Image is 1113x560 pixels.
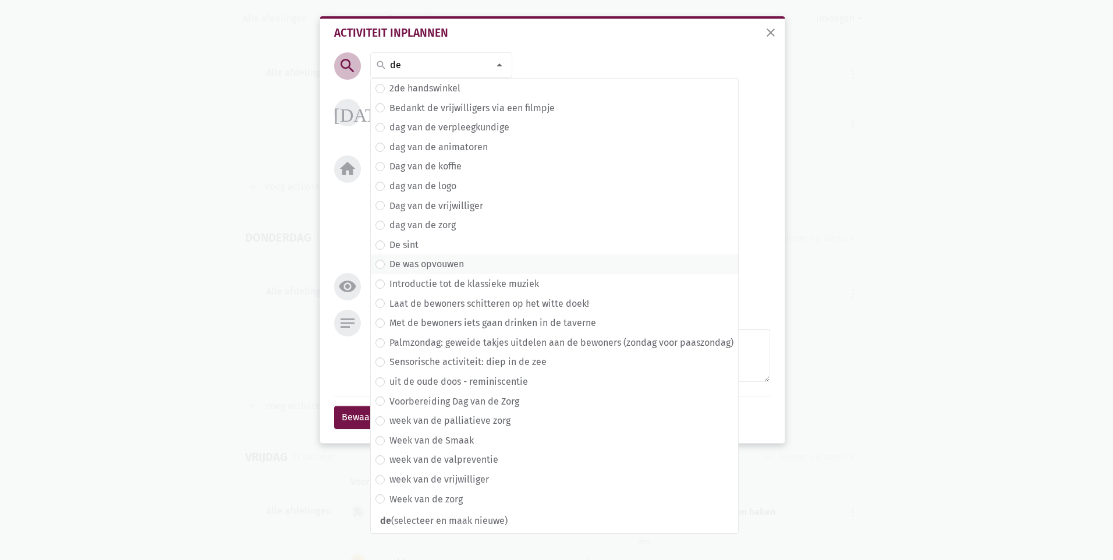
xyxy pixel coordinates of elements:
span: de [380,515,391,526]
label: Dag van de koffie [389,159,462,174]
label: week van de palliatieve zorg [389,413,511,428]
i: home [338,160,357,178]
label: Laat de bewoners schitteren op het witte doek! [389,296,589,311]
label: Sensorische activiteit: diep in de zee [389,355,547,370]
label: Dag van de vrijwilliger [389,199,483,214]
label: week van de vrijwilliger [389,472,489,487]
label: 2de handswinkel [389,81,460,96]
label: De sint [389,238,419,253]
i: notes [338,314,357,332]
label: dag van de animatoren [389,140,488,155]
label: Week van de zorg [389,492,463,507]
label: dag van de verpleegkundige [389,120,509,135]
label: uit de oude doos - reminiscentie [389,374,528,389]
i: [DATE] [334,103,394,122]
button: sluiten [759,21,782,47]
label: Introductie tot de klassieke muziek [389,277,539,292]
label: Palmzondag: geweide takjes uitdelen aan de bewoners (zondag voor paaszondag) [389,335,733,350]
label: dag van de zorg [389,218,456,233]
label: Met de bewoners iets gaan drinken in de taverne [389,316,596,331]
label: dag van de logo [389,179,456,194]
i: visibility [338,277,357,296]
div: Activiteit inplannen [334,28,771,38]
button: Bewaar [334,406,381,429]
span: (selecteer en maak nieuwe) [371,513,738,529]
span: close [764,26,778,40]
i: search [338,56,357,75]
label: week van de valpreventie [389,452,498,467]
label: Bedankt de vrijwilligers via een filmpje [389,101,555,116]
label: Voorbereiding Dag van de Zorg [389,394,519,409]
label: Week van de Smaak [389,433,474,448]
label: De was opvouwen [389,257,464,272]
